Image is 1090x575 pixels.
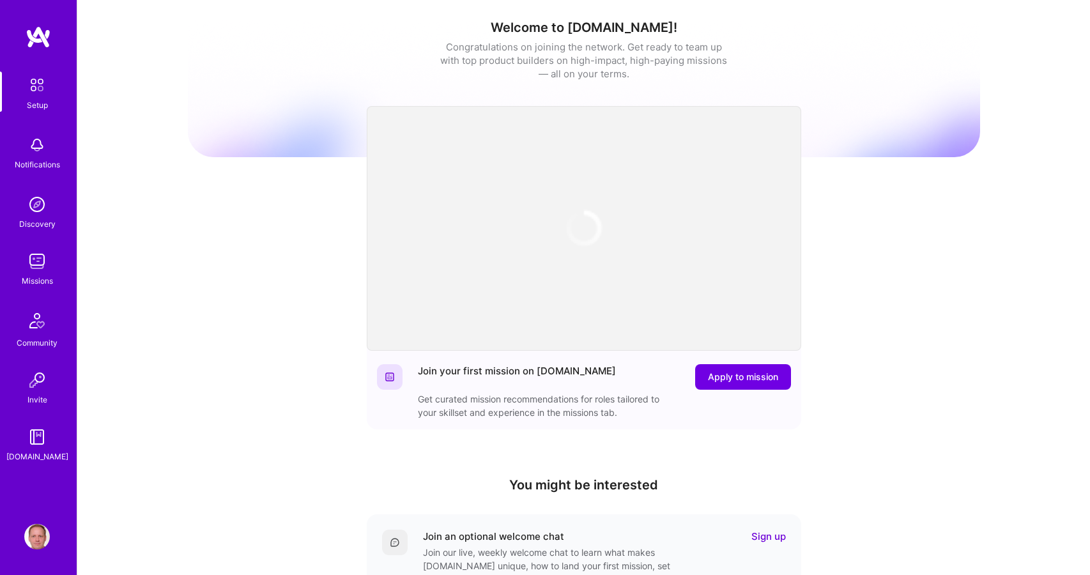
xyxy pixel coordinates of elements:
[385,372,395,382] img: Website
[695,364,791,390] button: Apply to mission
[367,477,801,493] h4: You might be interested
[24,524,50,549] img: User Avatar
[418,392,673,419] div: Get curated mission recommendations for roles tailored to your skillset and experience in the mis...
[24,192,50,217] img: discovery
[19,217,56,231] div: Discovery
[24,424,50,450] img: guide book
[708,371,778,383] span: Apply to mission
[418,364,616,390] div: Join your first mission on [DOMAIN_NAME]
[24,367,50,393] img: Invite
[188,20,980,35] h1: Welcome to [DOMAIN_NAME]!
[24,72,50,98] img: setup
[26,26,51,49] img: logo
[27,393,47,406] div: Invite
[22,274,53,287] div: Missions
[367,106,801,351] iframe: video
[390,537,400,548] img: Comment
[21,524,53,549] a: User Avatar
[440,40,728,80] div: Congratulations on joining the network. Get ready to team up with top product builders on high-im...
[22,305,52,336] img: Community
[24,132,50,158] img: bell
[15,158,60,171] div: Notifications
[557,201,611,255] img: loading
[423,530,564,543] div: Join an optional welcome chat
[751,530,786,543] a: Sign up
[6,450,68,463] div: [DOMAIN_NAME]
[27,98,48,112] div: Setup
[17,336,58,349] div: Community
[24,249,50,274] img: teamwork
